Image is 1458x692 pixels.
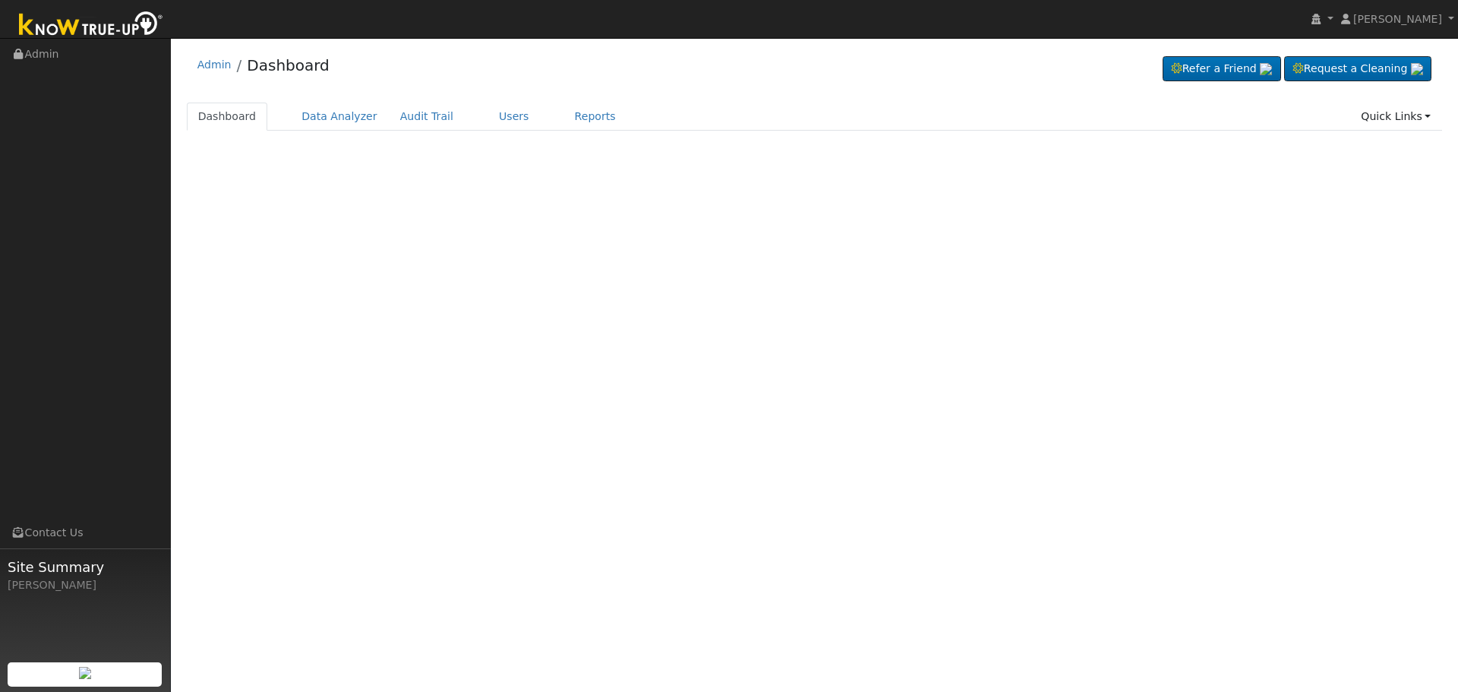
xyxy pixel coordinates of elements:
span: [PERSON_NAME] [1353,13,1442,25]
img: Know True-Up [11,8,171,43]
img: retrieve [1260,63,1272,75]
img: retrieve [1411,63,1423,75]
a: Request a Cleaning [1284,56,1431,82]
a: Users [488,103,541,131]
a: Data Analyzer [290,103,389,131]
div: [PERSON_NAME] [8,577,163,593]
a: Reports [563,103,627,131]
a: Audit Trail [389,103,465,131]
img: retrieve [79,667,91,679]
span: Site Summary [8,557,163,577]
a: Dashboard [187,103,268,131]
a: Admin [197,58,232,71]
a: Refer a Friend [1163,56,1281,82]
a: Dashboard [247,56,330,74]
a: Quick Links [1349,103,1442,131]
